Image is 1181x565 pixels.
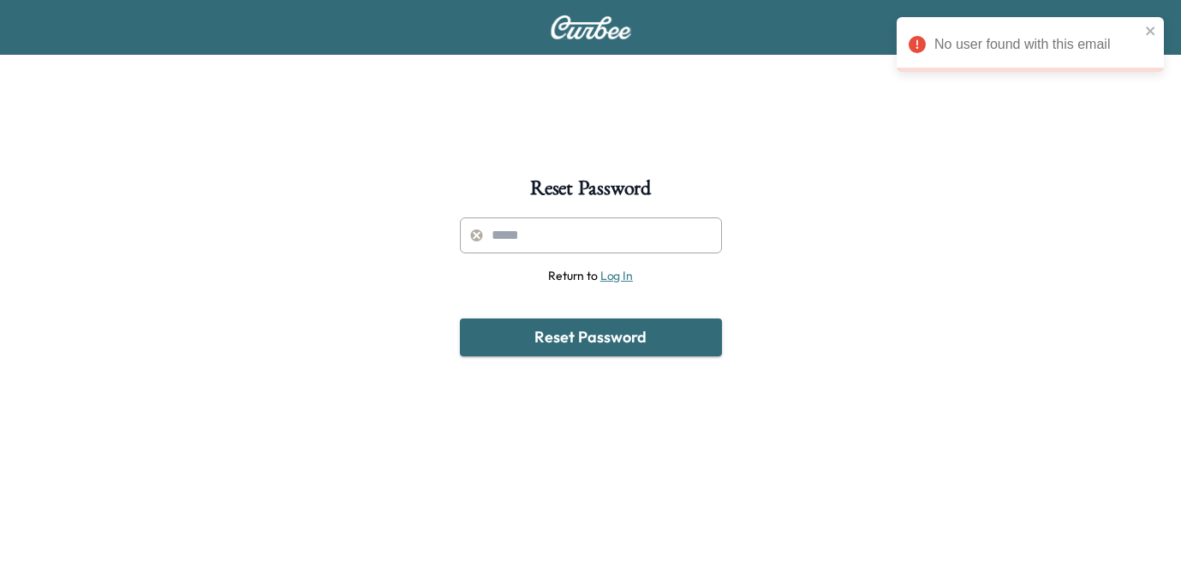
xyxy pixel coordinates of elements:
[600,268,633,283] a: Log In
[550,15,632,39] img: Curbee Logo
[548,268,633,283] span: Return to
[1145,24,1157,38] button: close
[460,318,722,356] button: Reset Password
[530,178,651,207] h1: Reset Password
[934,34,1140,55] div: No user found with this email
